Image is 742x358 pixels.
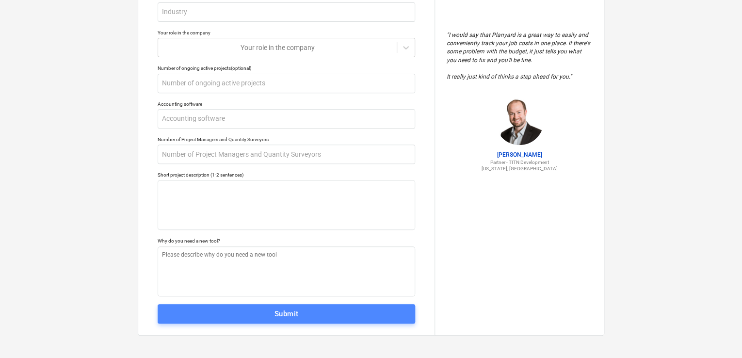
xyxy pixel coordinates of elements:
iframe: Chat Widget [694,311,742,358]
p: Partner - TITN Development [447,159,592,165]
div: Short project description (1-2 sentences) [158,172,415,178]
div: Number of Project Managers and Quantity Surveyors [158,136,415,143]
button: Submit [158,304,415,324]
input: Number of ongoing active projects [158,74,415,93]
div: Why do you need a new tool? [158,238,415,244]
div: Your role in the company [158,30,415,36]
div: Accounting software [158,101,415,107]
p: [PERSON_NAME] [447,151,592,159]
input: Accounting software [158,109,415,129]
p: " I would say that Planyard is a great way to easily and conveniently track your job costs in one... [447,31,592,81]
div: Submit [274,308,299,320]
div: Number of ongoing active projects (optional) [158,65,415,71]
img: Jordan Cohen [495,97,544,145]
div: أداة الدردشة [694,311,742,358]
input: Industry [158,2,415,22]
p: [US_STATE], [GEOGRAPHIC_DATA] [447,165,592,172]
input: Number of Project Managers and Quantity Surveyors [158,145,415,164]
